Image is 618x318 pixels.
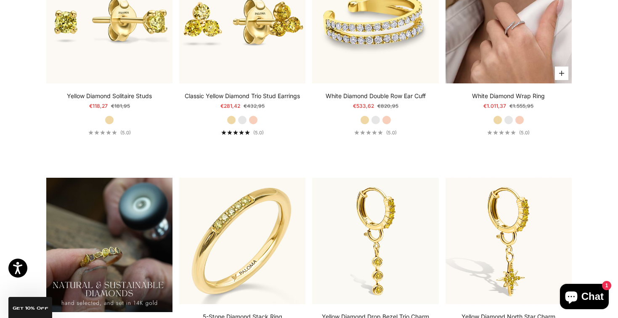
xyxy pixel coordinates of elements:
[88,130,131,136] a: 5.0 out of 5.0 stars(5.0)
[67,92,152,100] a: Yellow Diamond Solitaire Studs
[354,130,383,135] div: 5.0 out of 5.0 stars
[89,102,108,110] sale-price: €118,27
[487,130,516,135] div: 5.0 out of 5.0 stars
[354,130,397,136] a: 5.0 out of 5.0 stars(5.0)
[220,102,240,110] sale-price: €281,42
[244,102,265,110] compare-at-price: €432,95
[185,92,300,100] a: Classic Yellow Diamond Trio Stud Earrings
[557,284,611,311] inbox-online-store-chat: Shopify online store chat
[253,130,264,136] span: (5.0)
[326,92,426,100] a: White Diamond Double Row Ear Cuff
[483,102,506,110] sale-price: €1.011,37
[221,130,264,136] a: 5.0 out of 5.0 stars(5.0)
[386,130,397,136] span: (5.0)
[179,178,305,304] img: #YellowGold
[487,130,530,136] a: 5.0 out of 5.0 stars(5.0)
[13,306,48,310] span: GET 10% Off
[519,130,530,136] span: (5.0)
[88,130,117,135] div: 5.0 out of 5.0 stars
[111,102,130,110] compare-at-price: €181,95
[8,297,52,318] div: GET 10% Off
[179,178,305,304] a: #YellowGold #RoseGold #WhiteGold
[509,102,533,110] compare-at-price: €1.555,95
[120,130,131,136] span: (5.0)
[221,130,250,135] div: 5.0 out of 5.0 stars
[377,102,398,110] compare-at-price: €820,95
[312,178,438,304] img: #YellowGold
[446,178,572,304] img: #YellowGold
[353,102,374,110] sale-price: €533,62
[472,92,545,100] a: White Diamond Wrap Ring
